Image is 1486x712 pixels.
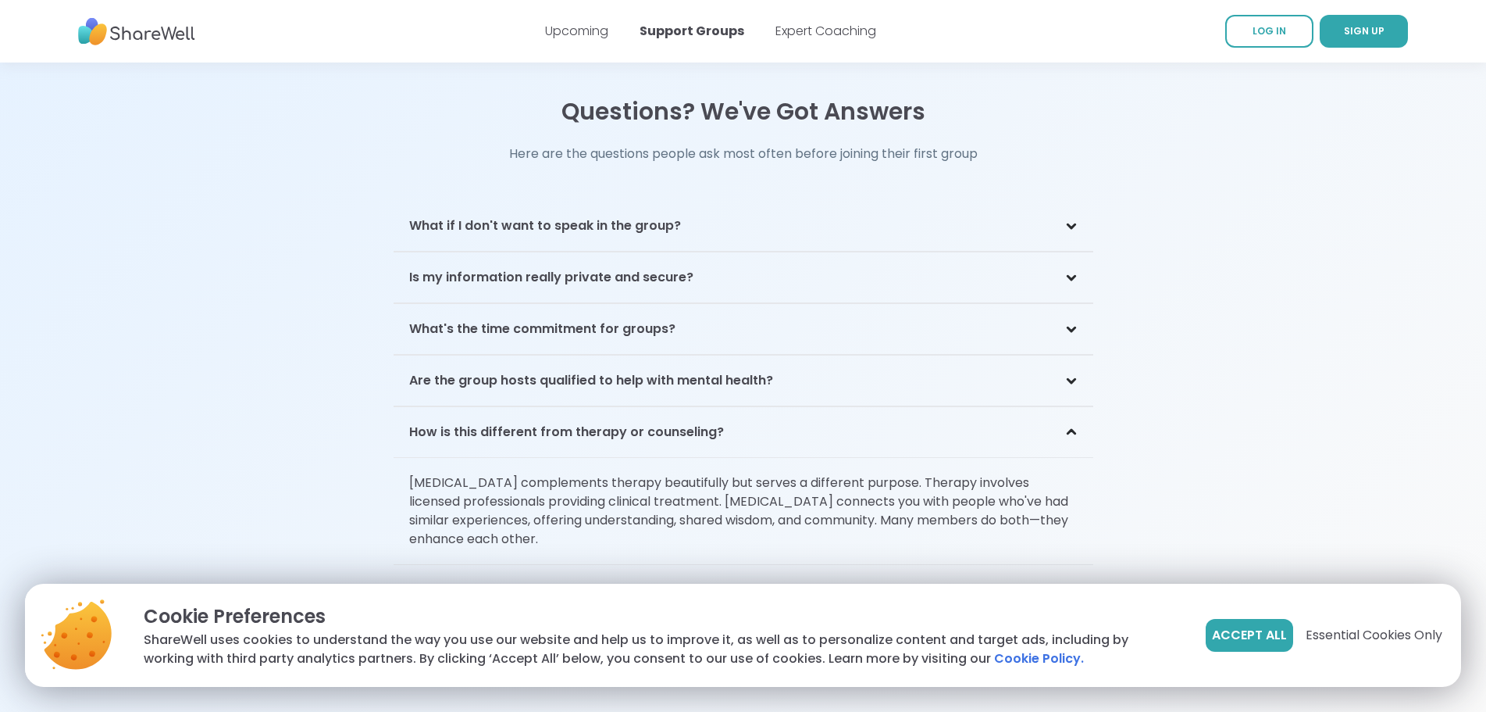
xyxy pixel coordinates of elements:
[545,22,608,40] a: Upcoming
[409,216,681,235] h3: What if I don't want to speak in the group?
[78,10,195,53] img: ShareWell Nav Logo
[409,320,675,338] h3: What's the time commitment for groups?
[640,22,744,40] a: Support Groups
[409,268,693,287] h3: Is my information really private and secure?
[1225,15,1313,48] a: LOG IN
[144,631,1181,668] p: ShareWell uses cookies to understand the way you use our website and help us to improve it, as we...
[775,22,876,40] a: Expert Coaching
[1306,626,1442,645] span: Essential Cookies Only
[394,303,1093,304] p: Yes. Groups use first names only, and you control what personal information you share. Your data ...
[394,98,1093,126] h3: Questions? We've Got Answers
[994,649,1084,668] a: Cookie Policy.
[1212,626,1287,645] span: Accept All
[1206,619,1293,652] button: Accept All
[444,145,1043,163] h4: Here are the questions people ask most often before joining their first group
[1344,24,1384,38] span: SIGN UP
[409,423,724,442] h3: How is this different from therapy or counseling?
[1320,15,1408,48] a: SIGN UP
[394,406,1093,407] p: Our hosts aren't therapists—they're trained community members with lived experience in their topi...
[394,458,1093,565] p: [MEDICAL_DATA] complements therapy beautifully but serves a different purpose. Therapy involves l...
[144,603,1181,631] p: Cookie Preferences
[1253,24,1286,38] span: LOG IN
[409,371,773,390] h3: Are the group hosts qualified to help with mental health?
